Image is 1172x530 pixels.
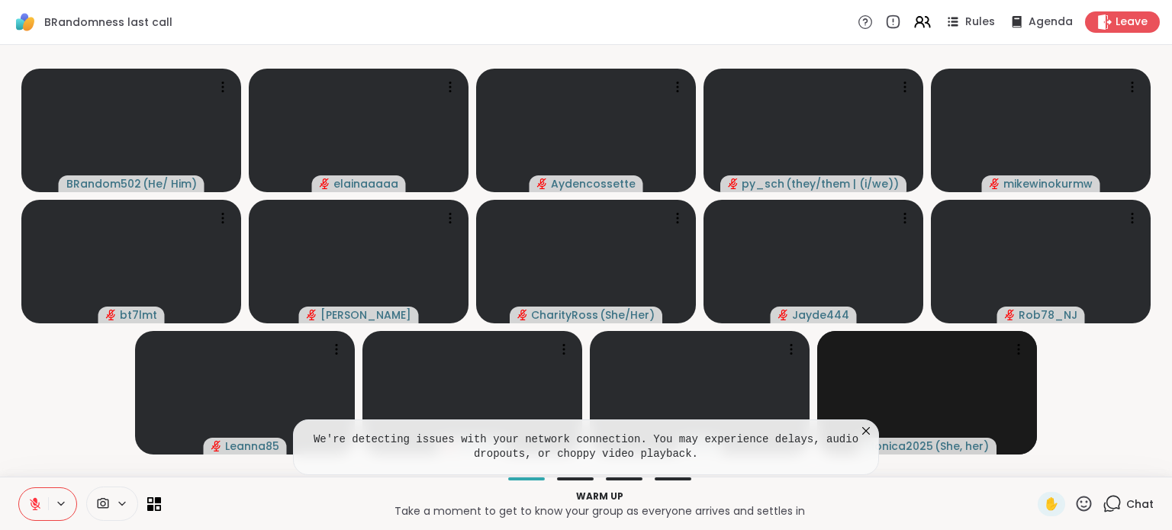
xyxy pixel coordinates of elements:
span: audio-muted [990,178,1000,189]
span: audio-muted [211,441,222,451]
span: Chat [1126,496,1154,512]
span: Agenda [1029,14,1073,30]
span: ( She/Her ) [600,307,655,323]
img: ShareWell Logomark [12,9,38,35]
span: Rob78_NJ [1019,307,1077,323]
span: mikewinokurmw [1003,176,1093,191]
span: BRandom502 [66,176,141,191]
span: audio-muted [537,178,548,189]
span: BRandomness last call [44,14,172,30]
span: ( He/ Him ) [143,176,197,191]
span: ( She, her ) [935,438,989,454]
span: Monica2025 [865,438,933,454]
span: bt7lmt [120,307,157,323]
span: Jayde444 [792,307,849,323]
span: audio-muted [307,310,317,320]
span: audio-muted [728,178,739,189]
span: Leanna85 [225,438,279,454]
span: CharityRoss [531,307,598,323]
p: Warm up [170,490,1029,503]
span: audio-muted [1005,310,1016,320]
span: Leave [1116,14,1148,30]
span: Aydencossette [551,176,636,191]
span: audio-muted [320,178,330,189]
span: ( they/them | (i/we) ) [786,176,899,191]
span: audio-muted [517,310,528,320]
span: ✋ [1044,495,1059,513]
span: py_sch [742,176,784,191]
pre: We're detecting issues with your network connection. You may experience delays, audio dropouts, o... [312,432,860,462]
span: audio-muted [778,310,789,320]
p: Take a moment to get to know your group as everyone arrives and settles in [170,503,1029,519]
span: elainaaaaa [333,176,398,191]
img: Monica2025 [872,331,982,455]
span: [PERSON_NAME] [320,307,411,323]
span: audio-muted [106,310,117,320]
span: Rules [965,14,995,30]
